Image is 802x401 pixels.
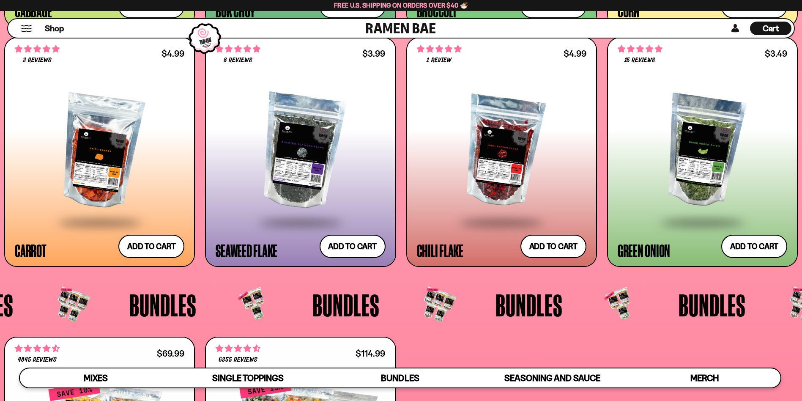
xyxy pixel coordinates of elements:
span: Shop [45,23,64,34]
a: Single Toppings [172,368,324,387]
span: 4.63 stars [216,343,260,354]
span: 8 reviews [224,57,252,64]
span: 6355 reviews [219,357,257,363]
div: $114.99 [356,349,385,357]
button: Add to cart [118,235,184,258]
span: 1 review [427,57,451,64]
span: Bundles [312,289,380,321]
div: Seaweed Flake [216,243,277,258]
span: Mixes [84,373,108,383]
div: $4.99 [564,49,586,58]
span: Free U.S. Shipping on Orders over $40 🍜 [334,1,468,9]
span: Bundles [495,289,563,321]
a: Shop [45,22,64,35]
span: 5.00 stars [216,44,260,55]
button: Add to cart [520,235,586,258]
span: Seasoning and Sauce [504,373,600,383]
div: Cart [750,19,791,38]
span: 5.00 stars [417,44,462,55]
span: Single Toppings [212,373,284,383]
span: 4845 reviews [18,357,57,363]
button: Mobile Menu Trigger [21,25,32,32]
a: Mixes [20,368,172,387]
span: 5.00 stars [15,44,60,55]
a: Merch [628,368,780,387]
button: Add to cart [320,235,386,258]
a: Bundles [324,368,476,387]
a: 5.00 stars 8 reviews $3.99 Seaweed Flake Add to cart [205,37,396,267]
span: 5.00 stars [618,44,662,55]
span: Bundles [381,373,419,383]
span: Bundles [679,289,746,321]
div: $69.99 [157,349,184,357]
span: Cart [763,23,779,33]
span: Bundles [129,289,197,321]
a: 5.00 stars 15 reviews $3.49 Green Onion Add to cart [607,37,798,267]
span: 4.71 stars [15,343,60,354]
span: Merch [690,373,719,383]
button: Add to cart [721,235,787,258]
div: $3.99 [362,49,385,58]
div: Green Onion [618,243,670,258]
div: $3.49 [765,49,787,58]
a: 5.00 stars 1 review $4.99 Chili Flake Add to cart [406,37,597,267]
div: Carrot [15,243,47,258]
div: $4.99 [161,49,184,58]
span: 15 reviews [624,57,655,64]
span: 3 reviews [23,57,52,64]
a: 5.00 stars 3 reviews $4.99 Carrot Add to cart [4,37,195,267]
div: Chili Flake [417,243,463,258]
a: Seasoning and Sauce [476,368,628,387]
